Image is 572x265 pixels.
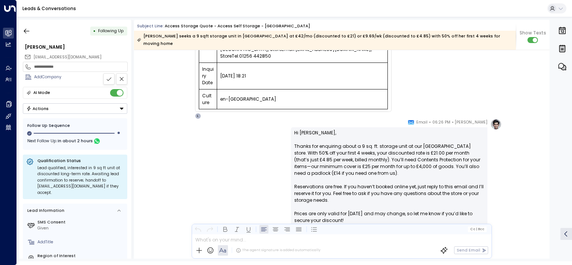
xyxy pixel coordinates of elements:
span: meg.monaghan@hotmail.co.uk [34,54,101,60]
div: Given [37,225,125,231]
div: Access Storage Quote - Access Self Storage - [GEOGRAPHIC_DATA] [165,23,310,29]
span: • [452,119,454,126]
p: Qualification Status [37,158,124,164]
div: Lead Information [25,208,64,214]
div: Lead qualified, interested in 9 sq ft unit at discounted long-term rate. Awaiting lead confirmati... [37,165,124,196]
p: Hi [PERSON_NAME], Thanks for enquiring about a 9 sq. ft. storage unit at our [GEOGRAPHIC_DATA] st... [294,130,484,231]
td: [DATE] 18:21 [217,63,388,89]
span: [EMAIL_ADDRESS][DOMAIN_NAME] [34,54,101,60]
div: AI Mode [33,89,50,97]
span: [PERSON_NAME] [455,119,487,126]
button: Redo [205,225,214,234]
a: Leads & Conversations [22,5,76,12]
span: In about 2 hours [58,137,93,146]
div: Follow Up Sequence [27,123,123,129]
td: Culture [199,89,217,109]
span: Subject Line: [137,23,164,29]
button: Cc|Bcc [468,226,487,232]
div: Button group with a nested menu [23,103,127,114]
span: Cc Bcc [470,227,484,231]
div: [PERSON_NAME] seeks a 9 sqft storage unit in [GEOGRAPHIC_DATA] at £42/mo (discounted to £21) or £... [137,33,512,48]
span: Email [416,119,428,126]
img: profile-logo.png [490,119,502,130]
span: • [429,119,431,126]
div: [PERSON_NAME] [25,44,127,51]
label: Region of Interest [37,253,125,259]
span: 06:26 PM [432,119,450,126]
span: Following Up [98,28,124,34]
div: The agent signature is added automatically [236,248,320,253]
span: Show Texts [520,30,546,36]
button: Undo [194,225,203,234]
td: Inquiry Date [199,63,217,89]
td: en-[GEOGRAPHIC_DATA] [217,89,388,109]
label: SMS Consent [37,219,125,225]
div: Next Follow Up: [27,137,123,146]
div: AddTitle [37,239,125,245]
button: Actions [23,103,127,114]
div: L [195,113,201,119]
span: | [476,227,477,231]
div: Actions [26,106,49,111]
div: • [93,26,96,36]
div: AddCompany [34,74,127,80]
